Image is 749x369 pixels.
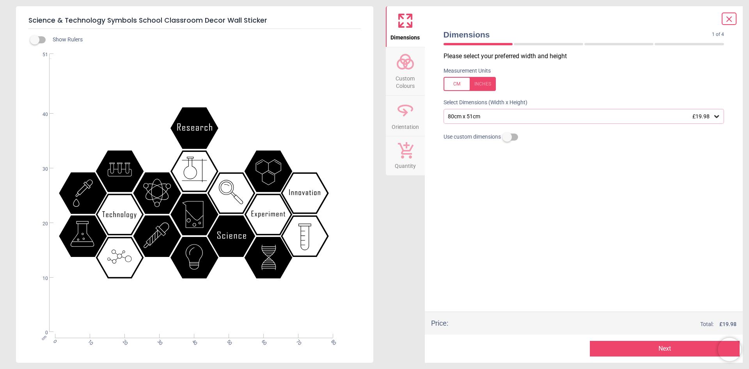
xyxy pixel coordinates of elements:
label: Select Dimensions (Width x Height) [437,99,527,107]
span: Dimensions [390,30,420,42]
div: 80cm x 51cm [447,113,713,120]
div: Show Rulers [35,35,373,45]
span: 10 [86,339,91,344]
button: Dimensions [386,6,425,47]
span: 20 [33,221,48,227]
span: 60 [260,339,265,344]
span: 40 [33,111,48,118]
span: £19.98 [692,113,710,119]
span: Orientation [392,119,419,131]
span: 10 [33,275,48,282]
span: 51 [33,52,48,58]
iframe: Brevo live chat [718,338,741,361]
span: 1 of 4 [712,31,724,38]
span: Use custom dimensions [444,133,501,141]
span: 40 [190,339,195,344]
span: Dimensions [444,29,712,40]
span: 19.98 [722,321,737,327]
span: 0 [51,339,57,344]
button: Next [590,341,740,357]
span: 70 [295,339,300,344]
span: 80 [330,339,335,344]
button: Custom Colours [386,47,425,95]
span: 50 [225,339,230,344]
button: Orientation [386,96,425,136]
span: Quantity [395,159,416,170]
label: Measurement Units [444,67,491,75]
div: Price : [431,318,448,328]
span: cm [40,334,47,341]
span: 0 [33,330,48,336]
span: Custom Colours [387,71,424,90]
h5: Science & Technology Symbols School Classroom Decor Wall Sticker [28,12,361,29]
span: 30 [33,166,48,173]
span: 30 [156,339,161,344]
span: £ [719,321,737,328]
span: 20 [121,339,126,344]
div: Total: [460,321,737,328]
button: Quantity [386,136,425,175]
p: Please select your preferred width and height [444,52,731,61]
